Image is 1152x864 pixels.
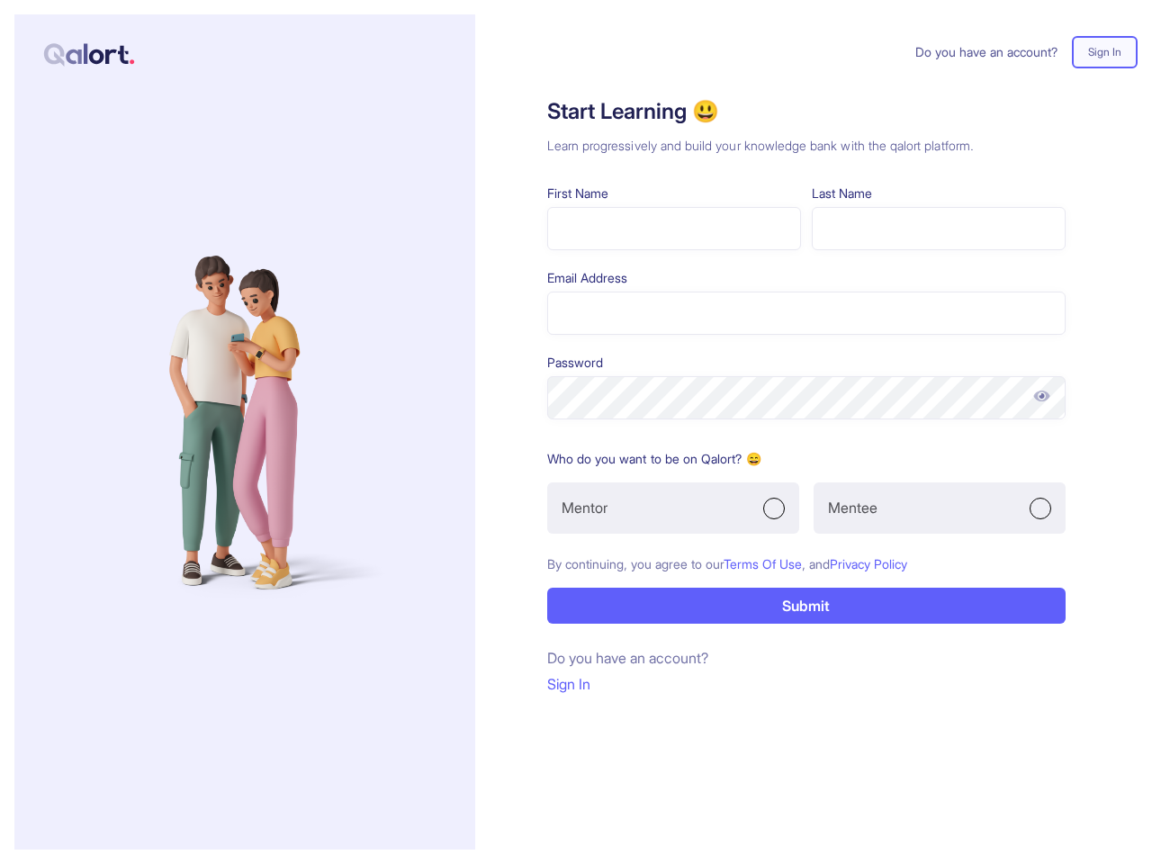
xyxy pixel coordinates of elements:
[562,497,607,519] p: Mentor
[547,588,1066,624] button: Submit
[547,555,1066,573] p: By continuing, you agree to our , and
[782,595,830,616] p: Submit
[828,497,877,519] p: Mentee
[547,137,1066,155] h3: Learn progressively and build your knowledge bank with the qalort platform.
[547,448,1066,470] p: Who do you want to be on Qalort? 😄
[547,184,801,203] p: First Name
[830,556,907,571] span: Privacy Policy
[547,671,590,697] button: Sign In
[812,184,1066,203] p: Last Name
[547,353,1066,373] p: Password
[1057,36,1152,68] a: Sign In
[915,42,1057,62] span: Do you have an account?
[724,556,802,571] span: Terms Of Use
[547,649,708,667] span: Do you have an account?
[1072,36,1138,68] button: Sign In
[547,671,1066,697] a: Sign In
[547,97,1066,126] h1: Start Learning 😃
[547,268,1066,288] p: Email Address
